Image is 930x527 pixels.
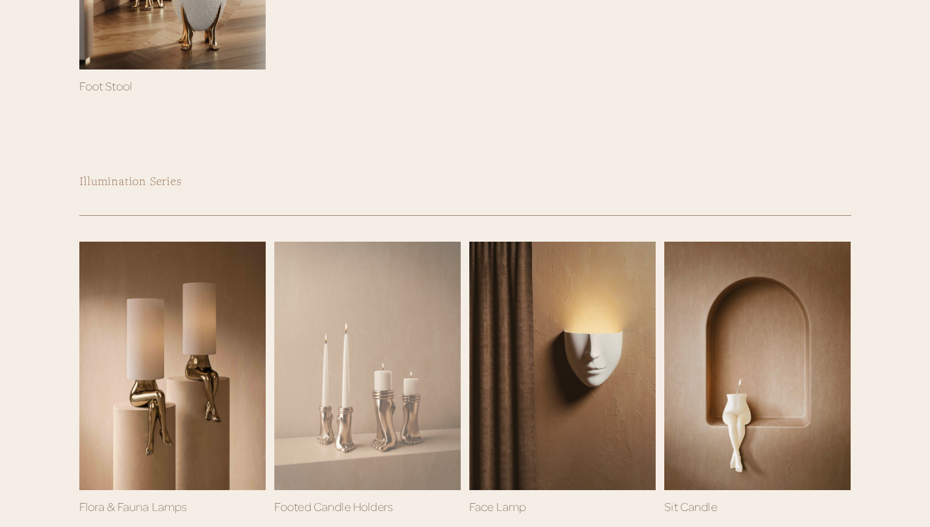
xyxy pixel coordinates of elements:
a: Footed Candle Holders [274,242,461,490]
a: Face Lamp [469,242,656,490]
a: Face Lamp [469,499,526,513]
a: Flora & Fauna Lamps [79,499,188,513]
a: Footed Candle Holders [274,499,393,513]
a: Flora & Fauna Lamps [79,242,266,490]
h3: Illumination Series [79,172,851,189]
a: Sit Candle [664,499,717,513]
a: Sit Candle [664,242,851,490]
a: Foot Stool [79,79,133,93]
